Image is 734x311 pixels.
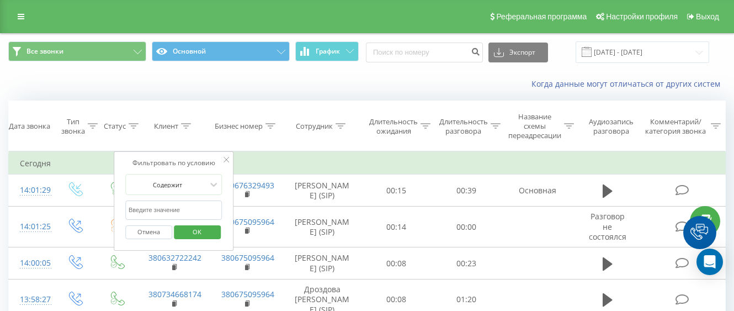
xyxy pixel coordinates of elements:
[125,225,172,239] button: Отмена
[215,122,263,131] div: Бизнес номер
[20,252,42,274] div: 14:00:05
[182,223,212,240] span: OK
[174,225,221,239] button: OK
[152,41,290,61] button: Основной
[154,122,178,131] div: Клиент
[221,289,274,299] a: 380675095964
[369,117,418,136] div: Длительность ожидания
[431,247,501,280] td: 00:23
[148,289,201,299] a: 380734668174
[606,12,678,21] span: Настройки профиля
[296,122,333,131] div: Сотрудник
[531,78,726,89] a: Когда данные могут отличаться от других систем
[584,117,639,136] div: Аудиозапись разговора
[20,216,42,238] div: 14:01:25
[361,175,432,207] td: 00:15
[9,122,50,131] div: Дата звонка
[643,117,708,136] div: Комментарий/категория звонка
[589,211,626,241] span: Разговор не состоялся
[221,180,274,191] a: 380676329493
[431,207,501,247] td: 00:00
[221,217,274,227] a: 380675095964
[8,41,146,61] button: Все звонки
[221,252,274,263] a: 380675095964
[295,41,359,61] button: График
[9,152,726,175] td: Сегодня
[431,175,501,207] td: 00:39
[439,117,488,136] div: Длительность разговора
[696,12,719,21] span: Выход
[283,247,361,280] td: [PERSON_NAME] (SIP)
[283,175,361,207] td: [PERSON_NAME] (SIP)
[104,122,126,131] div: Статус
[125,201,222,220] input: Введите значение
[496,12,587,21] span: Реферальная программа
[501,175,574,207] td: Основная
[361,207,432,247] td: 00:14
[26,47,63,56] span: Все звонки
[125,157,222,168] div: Фильтровать по условию
[488,43,548,62] button: Экспорт
[366,43,483,62] input: Поиск по номеру
[20,180,42,201] div: 14:01:29
[316,48,340,55] span: График
[61,117,85,136] div: Тип звонка
[20,289,42,310] div: 13:58:27
[508,112,561,140] div: Название схемы переадресации
[148,252,201,263] a: 380632722242
[696,249,723,275] div: Open Intercom Messenger
[283,207,361,247] td: [PERSON_NAME] (SIP)
[361,247,432,280] td: 00:08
